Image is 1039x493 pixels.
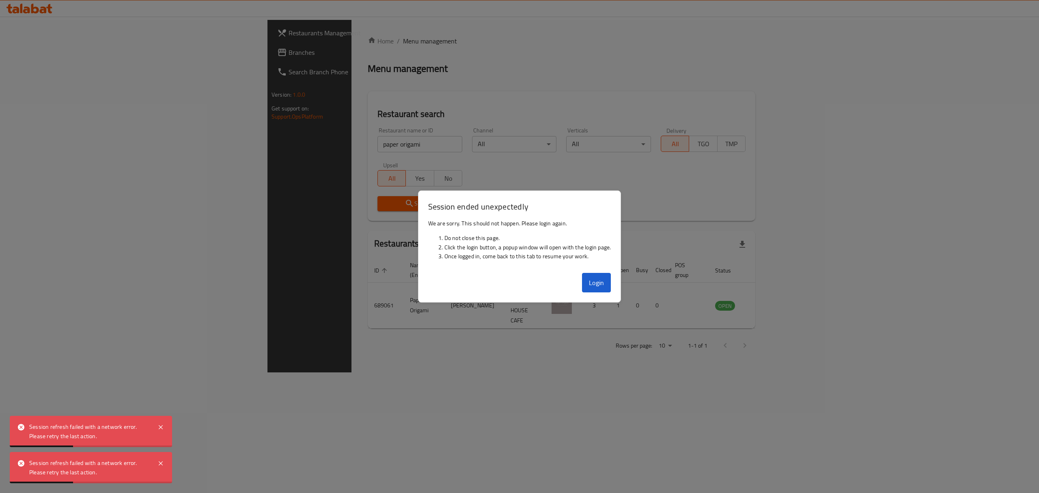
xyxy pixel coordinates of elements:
button: Login [582,273,611,292]
li: Do not close this page. [444,234,611,242]
li: Once logged in, come back to this tab to resume your work. [444,252,611,261]
div: Session refresh failed with a network error. Please retry the last action. [29,422,149,441]
h3: Session ended unexpectedly [428,201,611,212]
div: We are sorry. This should not happen. Please login again. [418,216,621,270]
li: Click the login button, a popup window will open with the login page. [444,243,611,252]
div: Session refresh failed with a network error. Please retry the last action. [29,458,149,477]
